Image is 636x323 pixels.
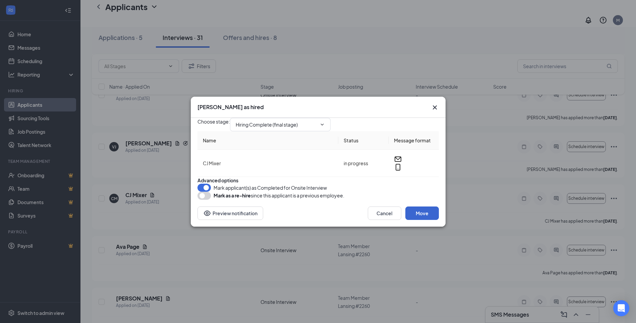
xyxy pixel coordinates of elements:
[405,206,439,220] button: Move
[431,103,439,111] button: Close
[203,160,221,166] span: CJ Mixer
[338,131,389,150] th: Status
[394,163,402,171] svg: MobileSms
[320,122,325,127] svg: ChevronDown
[197,131,338,150] th: Name
[389,131,439,150] th: Message format
[214,184,327,192] span: Mark applicant(s) as Completed for Onsite Interview
[203,209,211,217] svg: Eye
[197,103,264,111] h3: [PERSON_NAME] as hired
[197,177,439,184] div: Advanced options
[197,118,230,131] span: Choose stage :
[368,206,401,220] button: Cancel
[214,192,344,199] div: since this applicant is a previous employee.
[431,103,439,111] svg: Cross
[338,150,389,177] td: in progress
[613,300,629,316] div: Open Intercom Messenger
[394,155,402,163] svg: Email
[197,206,263,220] button: Preview notificationEye
[214,192,251,198] b: Mark as a re-hire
